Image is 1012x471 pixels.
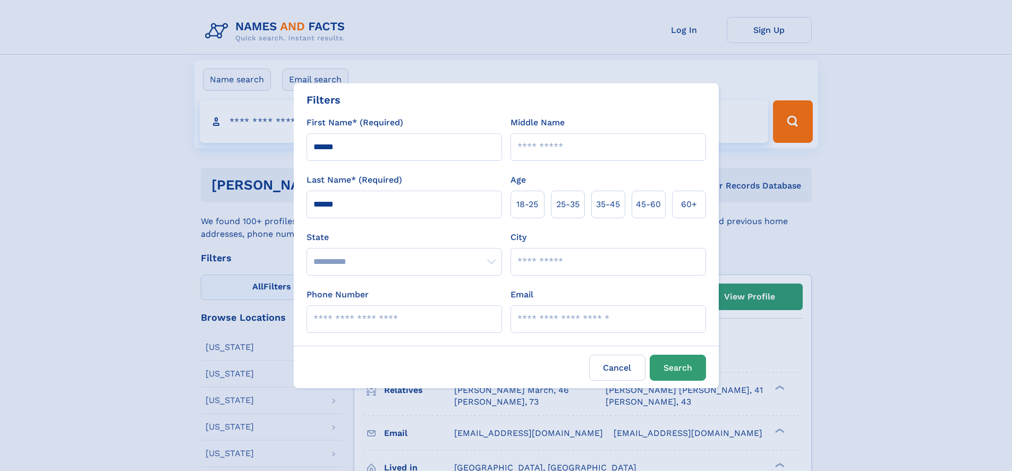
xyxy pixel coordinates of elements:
label: Middle Name [511,116,565,129]
span: 35‑45 [596,198,620,211]
span: 60+ [681,198,697,211]
label: Phone Number [307,288,369,301]
label: First Name* (Required) [307,116,403,129]
div: Filters [307,92,341,108]
label: City [511,231,526,244]
label: Cancel [589,355,645,381]
label: Email [511,288,533,301]
span: 45‑60 [636,198,661,211]
label: Age [511,174,526,186]
span: 18‑25 [516,198,538,211]
button: Search [650,355,706,381]
label: State [307,231,502,244]
label: Last Name* (Required) [307,174,402,186]
span: 25‑35 [556,198,580,211]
